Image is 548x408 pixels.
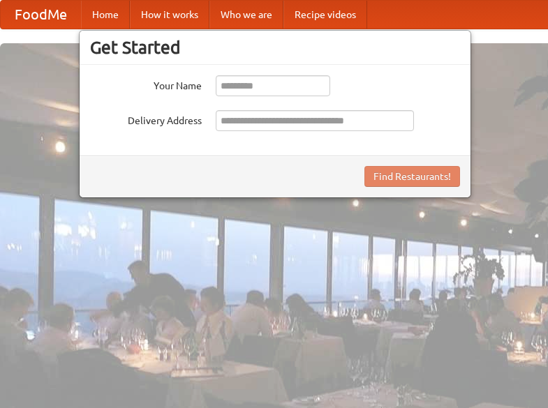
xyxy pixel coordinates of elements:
[364,166,460,187] button: Find Restaurants!
[130,1,209,29] a: How it works
[81,1,130,29] a: Home
[209,1,283,29] a: Who we are
[1,1,81,29] a: FoodMe
[90,75,202,93] label: Your Name
[283,1,367,29] a: Recipe videos
[90,110,202,128] label: Delivery Address
[90,37,460,58] h3: Get Started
